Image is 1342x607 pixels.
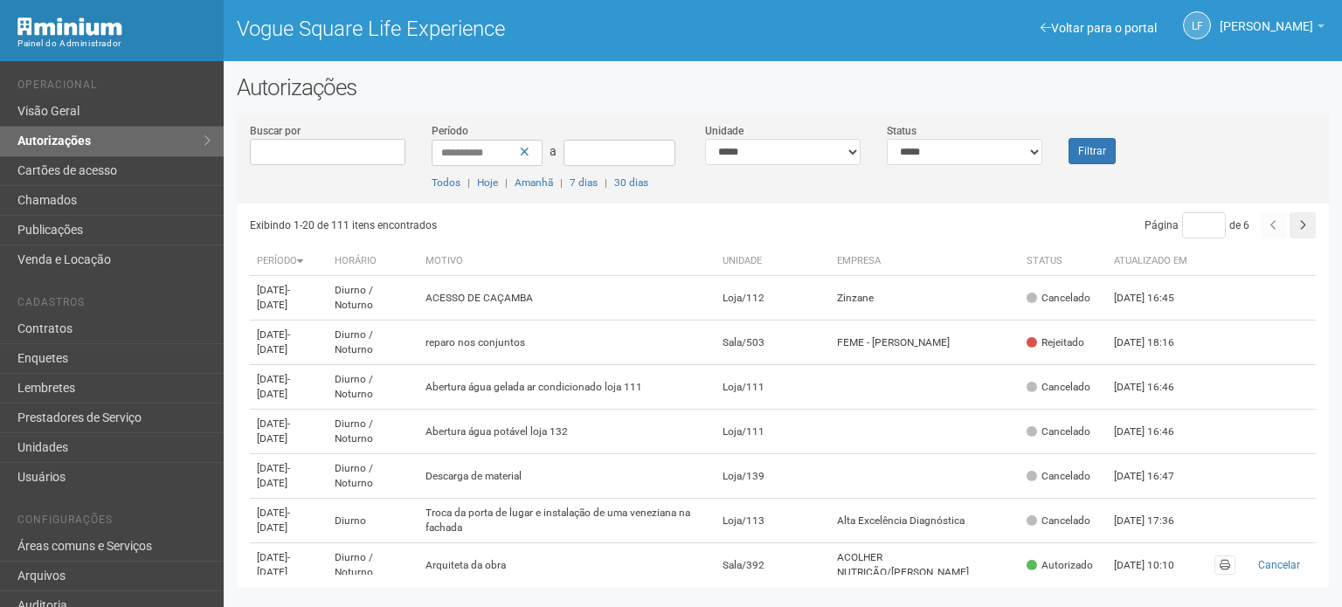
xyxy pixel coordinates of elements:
[328,543,418,588] td: Diurno / Noturno
[250,212,786,238] div: Exibindo 1-20 de 111 itens encontrados
[237,74,1329,100] h2: Autorizações
[1220,3,1313,33] span: Letícia Florim
[1027,424,1090,439] div: Cancelado
[250,365,328,410] td: [DATE]
[419,543,716,588] td: Arquiteta da obra
[550,144,557,158] span: a
[250,321,328,365] td: [DATE]
[716,365,830,410] td: Loja/111
[328,454,418,499] td: Diurno / Noturno
[605,176,607,189] span: |
[250,247,328,276] th: Período
[1107,247,1203,276] th: Atualizado em
[570,176,598,189] a: 7 dias
[1145,219,1249,231] span: Página de 6
[716,276,830,321] td: Loja/112
[17,36,211,52] div: Painel do Administrador
[1027,291,1090,306] div: Cancelado
[1027,380,1090,395] div: Cancelado
[1107,454,1203,499] td: [DATE] 16:47
[1107,276,1203,321] td: [DATE] 16:45
[830,499,1020,543] td: Alta Excelência Diagnóstica
[1027,335,1084,350] div: Rejeitado
[477,176,498,189] a: Hoje
[1107,365,1203,410] td: [DATE] 16:46
[1069,138,1116,164] button: Filtrar
[716,543,830,588] td: Sala/392
[419,321,716,365] td: reparo nos conjuntos
[432,176,460,189] a: Todos
[328,276,418,321] td: Diurno / Noturno
[328,410,418,454] td: Diurno / Noturno
[560,176,563,189] span: |
[716,499,830,543] td: Loja/113
[467,176,470,189] span: |
[830,543,1020,588] td: ACOLHER NUTRIÇÃO/[PERSON_NAME]
[1107,543,1203,588] td: [DATE] 10:10
[17,296,211,314] li: Cadastros
[1107,499,1203,543] td: [DATE] 17:36
[328,247,418,276] th: Horário
[328,365,418,410] td: Diurno / Noturno
[250,543,328,588] td: [DATE]
[1027,469,1090,484] div: Cancelado
[250,454,328,499] td: [DATE]
[250,276,328,321] td: [DATE]
[705,123,744,139] label: Unidade
[1183,11,1211,39] a: LF
[830,247,1020,276] th: Empresa
[237,17,770,40] h1: Vogue Square Life Experience
[250,499,328,543] td: [DATE]
[1020,247,1107,276] th: Status
[1220,22,1325,36] a: [PERSON_NAME]
[716,321,830,365] td: Sala/503
[515,176,553,189] a: Amanhã
[419,365,716,410] td: Abertura água gelada ar condicionado loja 111
[716,454,830,499] td: Loja/139
[1041,21,1157,35] a: Voltar para o portal
[614,176,648,189] a: 30 dias
[1107,410,1203,454] td: [DATE] 16:46
[830,321,1020,365] td: FEME - [PERSON_NAME]
[887,123,917,139] label: Status
[716,247,830,276] th: Unidade
[716,410,830,454] td: Loja/111
[419,276,716,321] td: ACESSO DE CAÇAMBA
[17,514,211,532] li: Configurações
[250,123,301,139] label: Buscar por
[250,410,328,454] td: [DATE]
[419,454,716,499] td: Descarga de material
[419,410,716,454] td: Abertura água potável loja 132
[432,123,468,139] label: Período
[1249,555,1309,575] button: Cancelar
[17,17,122,36] img: Minium
[505,176,508,189] span: |
[1027,514,1090,528] div: Cancelado
[830,276,1020,321] td: Zinzane
[1107,321,1203,365] td: [DATE] 18:16
[1027,558,1093,573] div: Autorizado
[419,247,716,276] th: Motivo
[17,79,211,97] li: Operacional
[328,321,418,365] td: Diurno / Noturno
[328,499,418,543] td: Diurno
[419,499,716,543] td: Troca da porta de lugar e instalação de uma veneziana na fachada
